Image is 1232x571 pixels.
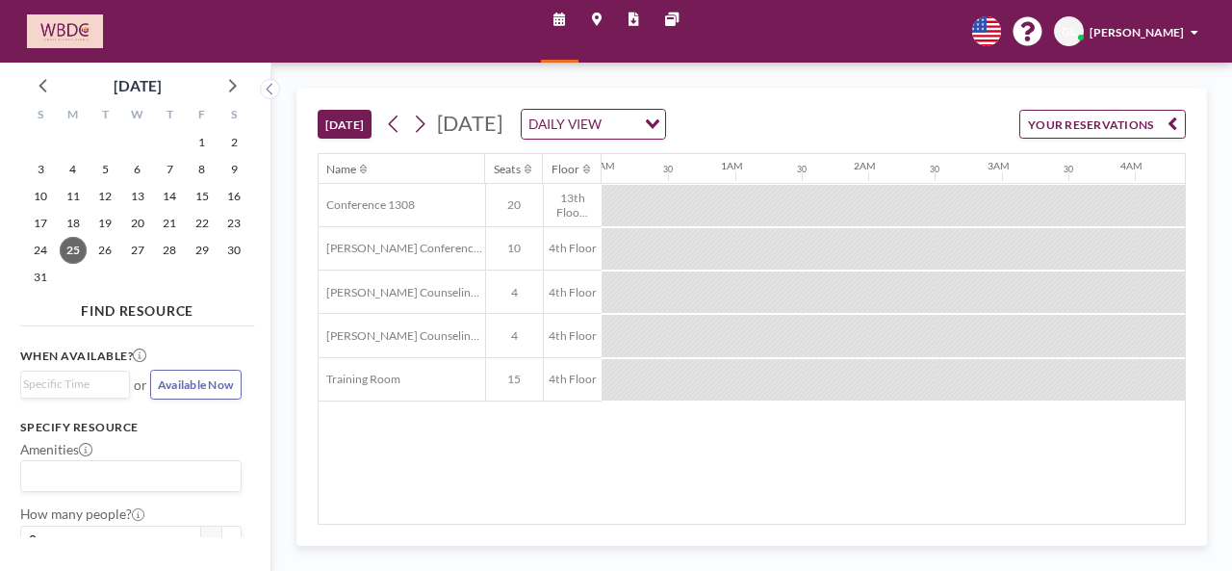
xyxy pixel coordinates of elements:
span: Monday, August 11, 2025 [60,183,87,210]
span: 4 [486,285,543,299]
span: GL [1062,24,1076,39]
span: Sunday, August 31, 2025 [27,264,54,291]
div: W [121,104,153,129]
div: 30 [797,165,807,175]
div: Search for option [522,110,665,140]
span: Saturday, August 30, 2025 [220,237,247,264]
span: Wednesday, August 20, 2025 [124,210,151,237]
span: Monday, August 25, 2025 [60,237,87,264]
span: Friday, August 8, 2025 [189,156,216,183]
div: 30 [1064,165,1073,175]
div: 4AM [1120,160,1142,172]
div: S [25,104,57,129]
span: Friday, August 29, 2025 [189,237,216,264]
span: Sunday, August 3, 2025 [27,156,54,183]
span: [DATE] [437,111,502,136]
button: [DATE] [318,110,372,140]
span: Wednesday, August 13, 2025 [124,183,151,210]
span: Wednesday, August 6, 2025 [124,156,151,183]
span: Saturday, August 9, 2025 [220,156,247,183]
span: 15 [486,372,543,386]
input: Search for option [23,465,230,487]
span: 10 [486,241,543,255]
span: Thursday, August 7, 2025 [156,156,183,183]
span: Tuesday, August 26, 2025 [91,237,118,264]
div: 30 [930,165,939,175]
span: Sunday, August 10, 2025 [27,183,54,210]
div: Search for option [21,461,241,491]
img: organization-logo [27,14,103,48]
div: 3AM [988,160,1010,172]
span: Saturday, August 2, 2025 [220,129,247,156]
span: Monday, August 4, 2025 [60,156,87,183]
span: Wednesday, August 27, 2025 [124,237,151,264]
div: M [57,104,89,129]
span: Thursday, August 28, 2025 [156,237,183,264]
span: Tuesday, August 12, 2025 [91,183,118,210]
button: Available Now [150,370,242,400]
span: Friday, August 1, 2025 [189,129,216,156]
span: Monday, August 18, 2025 [60,210,87,237]
span: 4th Floor [544,372,603,386]
span: [PERSON_NAME] Counseling Room [319,328,485,343]
input: Search for option [23,376,118,394]
div: S [218,104,249,129]
span: [PERSON_NAME] [1090,25,1184,39]
span: 4th Floor [544,285,603,299]
span: Thursday, August 21, 2025 [156,210,183,237]
label: How many people? [20,506,145,522]
div: Seats [494,162,521,176]
div: Search for option [21,372,129,398]
div: [DATE] [114,72,162,99]
span: 13th Floo... [544,191,603,220]
span: Saturday, August 16, 2025 [220,183,247,210]
span: DAILY VIEW [526,114,605,136]
label: Amenities [20,441,92,457]
div: F [186,104,218,129]
span: Tuesday, August 19, 2025 [91,210,118,237]
button: - [201,526,221,554]
h3: Specify resource [20,420,242,434]
span: Tuesday, August 5, 2025 [91,156,118,183]
span: Sunday, August 24, 2025 [27,237,54,264]
span: or [134,376,147,393]
div: T [154,104,186,129]
span: [PERSON_NAME] Conference Room [319,241,485,255]
button: + [221,526,242,554]
h4: FIND RESOURCE [20,296,255,319]
button: YOUR RESERVATIONS [1019,110,1186,140]
div: Name [326,162,356,176]
span: 20 [486,197,543,212]
span: Training Room [319,372,401,386]
span: Conference 1308 [319,197,416,212]
span: Saturday, August 23, 2025 [220,210,247,237]
div: 2AM [854,160,876,172]
span: Thursday, August 14, 2025 [156,183,183,210]
span: 4th Floor [544,241,603,255]
div: 1AM [721,160,743,172]
span: Friday, August 15, 2025 [189,183,216,210]
div: Floor [552,162,579,176]
span: 4 [486,328,543,343]
div: 30 [663,165,673,175]
span: Sunday, August 17, 2025 [27,210,54,237]
span: 4th Floor [544,328,603,343]
span: Available Now [158,377,234,392]
span: [PERSON_NAME] Counseling Room [319,285,485,299]
div: T [90,104,121,129]
span: Friday, August 22, 2025 [189,210,216,237]
input: Search for option [607,114,634,136]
